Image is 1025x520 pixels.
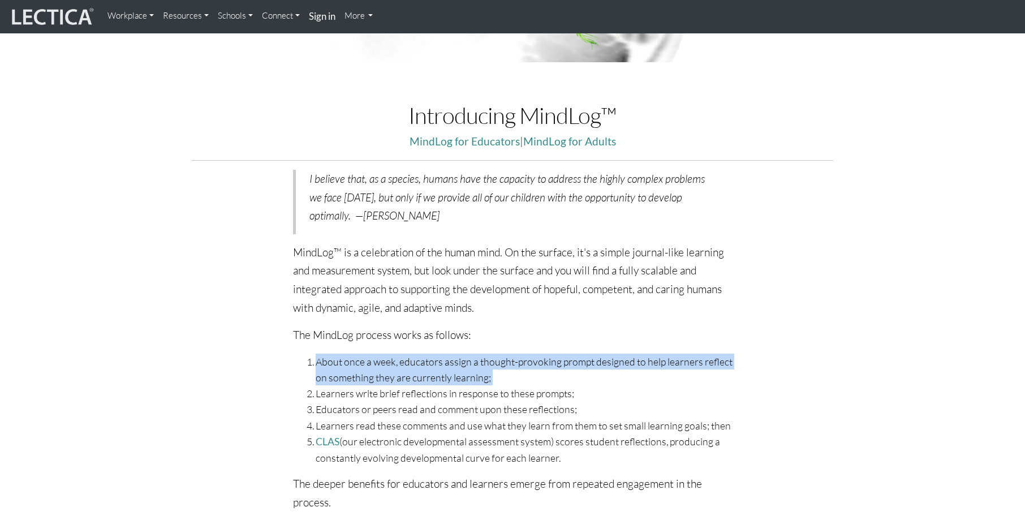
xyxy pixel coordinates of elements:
[103,5,158,27] a: Workplace
[316,385,733,401] li: Learners write brief reflections in response to these prompts;
[192,132,833,151] p: |
[410,135,520,148] a: MindLog for Educators
[316,418,733,433] li: Learners read these comments and use what they learn from them to set small learning goals; then
[316,433,733,466] li: (our electronic developmental assessment system) scores student reflections, producing a constant...
[309,10,335,22] strong: Sign in
[316,354,733,385] li: About once a week, educators assign a thought-provoking prompt designed to help learners reflect ...
[340,5,378,27] a: More
[158,5,213,27] a: Resources
[293,326,733,345] p: The MindLog process works as follows:
[293,243,733,317] p: MindLog™ is a celebration of the human mind. On the surface, it's a simple journal-like learning ...
[213,5,257,27] a: Schools
[9,6,94,28] img: lecticalive
[257,5,304,27] a: Connect
[316,436,339,448] a: CLAS
[523,135,616,148] a: MindLog for Adults
[192,103,833,128] h1: Introducing MindLog™
[316,401,733,417] li: Educators or peers read and comment upon these reflections;
[309,170,719,225] p: I believe that, as a species, humans have the capacity to address the highly complex problems we ...
[304,5,340,29] a: Sign in
[293,475,733,512] p: The deeper benefits for educators and learners emerge from repeated engagement in the process.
